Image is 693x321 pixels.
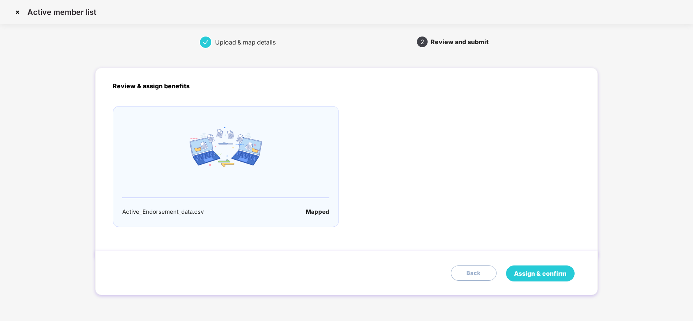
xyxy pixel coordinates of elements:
[420,39,424,45] span: 2
[306,207,329,216] div: Mapped
[203,39,209,45] span: check
[466,269,481,278] span: Back
[113,81,580,91] p: Review & assign benefits
[190,127,262,167] img: email_icon
[506,265,575,281] button: Assign & confirm
[122,207,204,216] div: Active_Endorsement_data.csv
[215,36,282,48] div: Upload & map details
[514,269,567,278] span: Assign & confirm
[451,265,497,281] button: Back
[431,36,489,48] div: Review and submit
[11,6,24,18] img: svg+xml;base64,PHN2ZyBpZD0iQ3Jvc3MtMzJ4MzIiIHhtbG5zPSJodHRwOi8vd3d3LnczLm9yZy8yMDAwL3N2ZyIgd2lkdG...
[27,8,96,17] p: Active member list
